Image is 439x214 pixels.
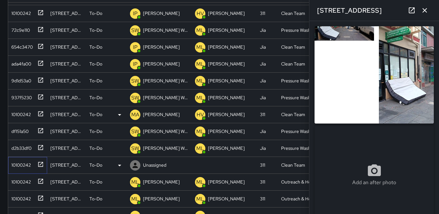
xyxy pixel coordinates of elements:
[89,162,102,168] p: To-Do
[143,27,188,33] p: [PERSON_NAME] Weekly
[260,10,265,17] div: 311
[260,77,266,84] div: Jia
[143,111,180,118] p: [PERSON_NAME]
[260,128,266,135] div: Jia
[89,61,102,67] p: To-Do
[281,111,305,118] div: Clean Team
[131,111,139,119] p: MA
[50,145,83,151] div: 460 Natoma Street
[208,111,245,118] p: [PERSON_NAME]
[260,145,266,151] div: Jia
[9,125,29,135] div: df151a50
[196,27,204,34] p: ML
[50,179,83,185] div: 901 Market Street
[208,27,245,33] p: [PERSON_NAME]
[9,41,33,50] div: 654c3470
[89,77,102,84] p: To-Do
[89,44,102,50] p: To-Do
[281,94,315,101] div: Pressure Washing
[131,128,139,136] p: SW
[281,61,305,67] div: Clean Team
[9,58,31,67] div: ada4fa00
[131,77,139,85] p: SW
[143,196,180,202] p: [PERSON_NAME]
[260,162,265,168] div: 311
[131,27,139,34] p: SW
[89,145,102,151] p: To-Do
[260,44,266,50] div: Jia
[196,178,204,186] p: ML
[89,179,102,185] p: To-Do
[89,196,102,202] p: To-Do
[143,44,180,50] p: [PERSON_NAME]
[50,77,83,84] div: 474 Natoma Street
[89,94,102,101] p: To-Do
[281,27,315,33] div: Pressure Washing
[133,43,137,51] p: IP
[197,10,204,18] p: HV
[9,75,31,84] div: 9d1d53a0
[260,94,266,101] div: Jia
[196,94,204,102] p: ML
[281,145,315,151] div: Pressure Washing
[9,176,31,185] div: 10100242
[9,193,31,202] div: 10100242
[143,10,180,17] p: [PERSON_NAME]
[9,7,31,17] div: 10100242
[50,10,83,17] div: 954 Howard Street
[281,10,305,17] div: Clean Team
[196,195,204,203] p: ML
[50,44,83,50] div: 460 Natoma Street
[208,145,245,151] p: [PERSON_NAME]
[281,196,315,202] div: Outreach & Hospitality
[133,10,137,18] p: IP
[143,94,188,101] p: [PERSON_NAME] Weekly
[260,196,265,202] div: 311
[131,145,139,152] p: SW
[50,128,83,135] div: 460 Natoma Street
[281,128,315,135] div: Pressure Washing
[50,61,83,67] div: 444 Natoma Street
[281,162,305,168] div: Clean Team
[9,24,30,33] div: 72c9e110
[50,111,83,118] div: 75 6th Street
[143,128,188,135] p: [PERSON_NAME] Weekly
[89,27,102,33] p: To-Do
[133,60,137,68] p: IP
[131,195,139,203] p: ML
[9,142,32,151] div: d2b33df0
[208,77,245,84] p: [PERSON_NAME]
[196,60,204,68] p: ML
[208,61,245,67] p: [PERSON_NAME]
[143,145,188,151] p: [PERSON_NAME] Weekly
[281,77,315,84] div: Pressure Washing
[131,178,139,186] p: ML
[143,61,180,67] p: [PERSON_NAME]
[260,111,265,118] div: 311
[197,111,204,119] p: HV
[260,27,266,33] div: Jia
[9,159,31,168] div: 10100242
[196,77,204,85] p: ML
[281,179,315,185] div: Outreach & Hospitality
[9,92,32,101] div: 937f5230
[196,145,204,152] p: ML
[281,44,305,50] div: Clean Team
[9,109,31,118] div: 10100242
[196,43,204,51] p: ML
[208,94,245,101] p: [PERSON_NAME]
[208,128,245,135] p: [PERSON_NAME]
[89,128,102,135] p: To-Do
[143,77,188,84] p: [PERSON_NAME] Weekly
[50,196,83,202] div: 98 7th Street
[131,94,139,102] p: SW
[143,179,180,185] p: [PERSON_NAME]
[143,162,166,168] p: Unassigned
[208,196,245,202] p: [PERSON_NAME]
[50,162,83,168] div: 181 6th Street
[208,44,245,50] p: [PERSON_NAME]
[208,10,245,17] p: [PERSON_NAME]
[89,10,102,17] p: To-Do
[260,179,265,185] div: 311
[208,179,245,185] p: [PERSON_NAME]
